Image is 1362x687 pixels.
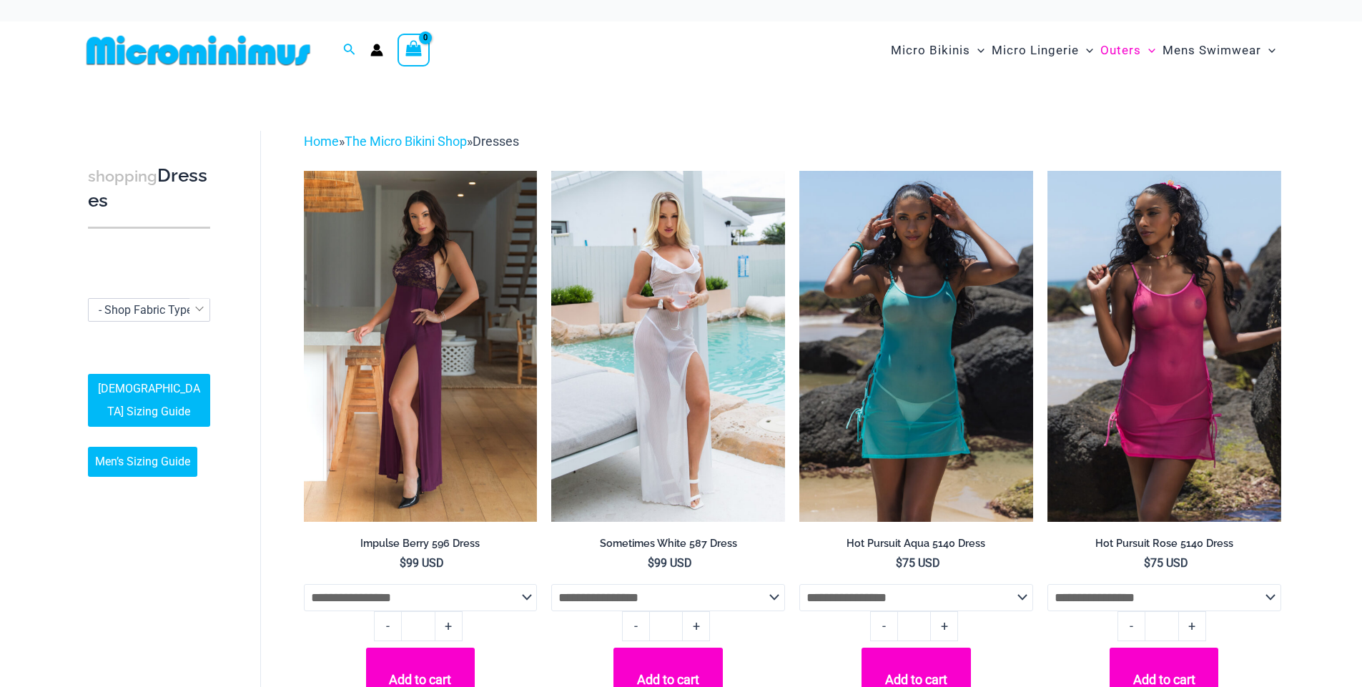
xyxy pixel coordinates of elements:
bdi: 75 USD [1144,556,1188,570]
a: Men’s Sizing Guide [88,447,197,477]
img: MM SHOP LOGO FLAT [81,34,316,66]
a: - [870,611,897,641]
h2: Sometimes White 587 Dress [551,537,785,550]
a: Impulse Berry 596 Dress [304,537,538,555]
span: shopping [88,167,157,185]
input: Product quantity [649,611,683,641]
span: » » [304,134,519,149]
a: Mens SwimwearMenu ToggleMenu Toggle [1159,29,1279,72]
bdi: 75 USD [896,556,940,570]
input: Product quantity [897,611,931,641]
span: - Shop Fabric Type [89,299,209,321]
bdi: 99 USD [648,556,692,570]
a: - [622,611,649,641]
a: View Shopping Cart, empty [398,34,430,66]
img: Hot Pursuit Aqua 5140 Dress 01 [799,171,1033,521]
img: Sometimes White 587 Dress 08 [551,171,785,521]
span: Micro Bikinis [891,32,970,69]
span: Menu Toggle [1261,32,1275,69]
bdi: 99 USD [400,556,444,570]
a: Hot Pursuit Aqua 5140 Dress [799,537,1033,555]
h2: Impulse Berry 596 Dress [304,537,538,550]
a: Search icon link [343,41,356,59]
span: $ [648,556,654,570]
a: - [1117,611,1145,641]
a: Micro BikinisMenu ToggleMenu Toggle [887,29,988,72]
a: Sometimes White 587 Dress 08Sometimes White 587 Dress 09Sometimes White 587 Dress 09 [551,171,785,521]
a: Hot Pursuit Aqua 5140 Dress 01Hot Pursuit Aqua 5140 Dress 06Hot Pursuit Aqua 5140 Dress 06 [799,171,1033,521]
a: Home [304,134,339,149]
span: Micro Lingerie [992,32,1079,69]
a: + [683,611,710,641]
span: Mens Swimwear [1163,32,1261,69]
a: Impulse Berry 596 Dress 02Impulse Berry 596 Dress 03Impulse Berry 596 Dress 03 [304,171,538,521]
a: Hot Pursuit Rose 5140 Dress 01Hot Pursuit Rose 5140 Dress 12Hot Pursuit Rose 5140 Dress 12 [1047,171,1281,521]
a: Account icon link [370,44,383,56]
span: Menu Toggle [1079,32,1093,69]
a: + [435,611,463,641]
h3: Dresses [88,164,210,213]
span: Menu Toggle [970,32,985,69]
a: Sometimes White 587 Dress [551,537,785,555]
span: $ [400,556,406,570]
span: $ [1144,556,1150,570]
h2: Hot Pursuit Rose 5140 Dress [1047,537,1281,550]
a: OutersMenu ToggleMenu Toggle [1097,29,1159,72]
span: Menu Toggle [1141,32,1155,69]
nav: Site Navigation [885,26,1282,74]
img: Impulse Berry 596 Dress 02 [304,171,538,521]
h2: Hot Pursuit Aqua 5140 Dress [799,537,1033,550]
a: Micro LingerieMenu ToggleMenu Toggle [988,29,1097,72]
a: Hot Pursuit Rose 5140 Dress [1047,537,1281,555]
span: Dresses [473,134,519,149]
a: + [931,611,958,641]
a: The Micro Bikini Shop [345,134,467,149]
span: - Shop Fabric Type [99,303,192,317]
span: Outers [1100,32,1141,69]
input: Product quantity [401,611,435,641]
span: $ [896,556,902,570]
img: Hot Pursuit Rose 5140 Dress 01 [1047,171,1281,521]
a: [DEMOGRAPHIC_DATA] Sizing Guide [88,374,210,427]
input: Product quantity [1145,611,1178,641]
a: + [1179,611,1206,641]
a: - [374,611,401,641]
span: - Shop Fabric Type [88,298,210,322]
